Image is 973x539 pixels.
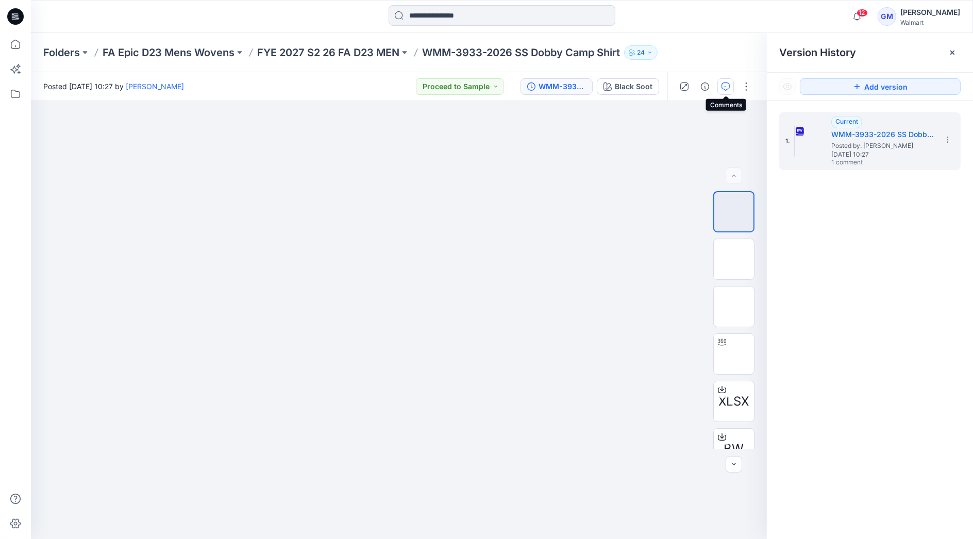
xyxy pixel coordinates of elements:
[624,45,658,60] button: 24
[831,151,934,158] span: [DATE] 10:27
[615,81,652,92] div: Black Soot
[724,440,744,458] span: BW
[521,78,593,95] button: WMM-3933-2026 SS Dobby Camp Shirt_Full Colorway
[597,78,659,95] button: Black Soot
[43,81,184,92] span: Posted [DATE] 10:27 by
[857,9,868,17] span: 12
[539,81,586,92] div: WMM-3933-2026 SS Dobby Camp Shirt_Full Colorway
[257,45,399,60] a: FYE 2027 S2 26 FA D23 MEN
[831,141,934,151] span: Posted by: Gayan Mahawithanalage
[779,78,796,95] button: Show Hidden Versions
[794,126,795,157] img: WMM-3933-2026 SS Dobby Camp Shirt_Full Colorway
[878,7,896,26] div: GM
[785,137,790,146] span: 1.
[900,19,960,26] div: Walmart
[831,159,903,167] span: 1 comment
[422,45,620,60] p: WMM-3933-2026 SS Dobby Camp Shirt
[800,78,961,95] button: Add version
[103,45,234,60] a: FA Epic D23 Mens Wovens
[831,128,934,141] h5: WMM-3933-2026 SS Dobby Camp Shirt_Full Colorway
[637,47,645,58] p: 24
[719,392,749,411] span: XLSX
[900,6,960,19] div: [PERSON_NAME]
[697,78,713,95] button: Details
[43,45,80,60] a: Folders
[126,82,184,91] a: [PERSON_NAME]
[835,117,858,125] span: Current
[779,46,856,59] span: Version History
[948,48,957,57] button: Close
